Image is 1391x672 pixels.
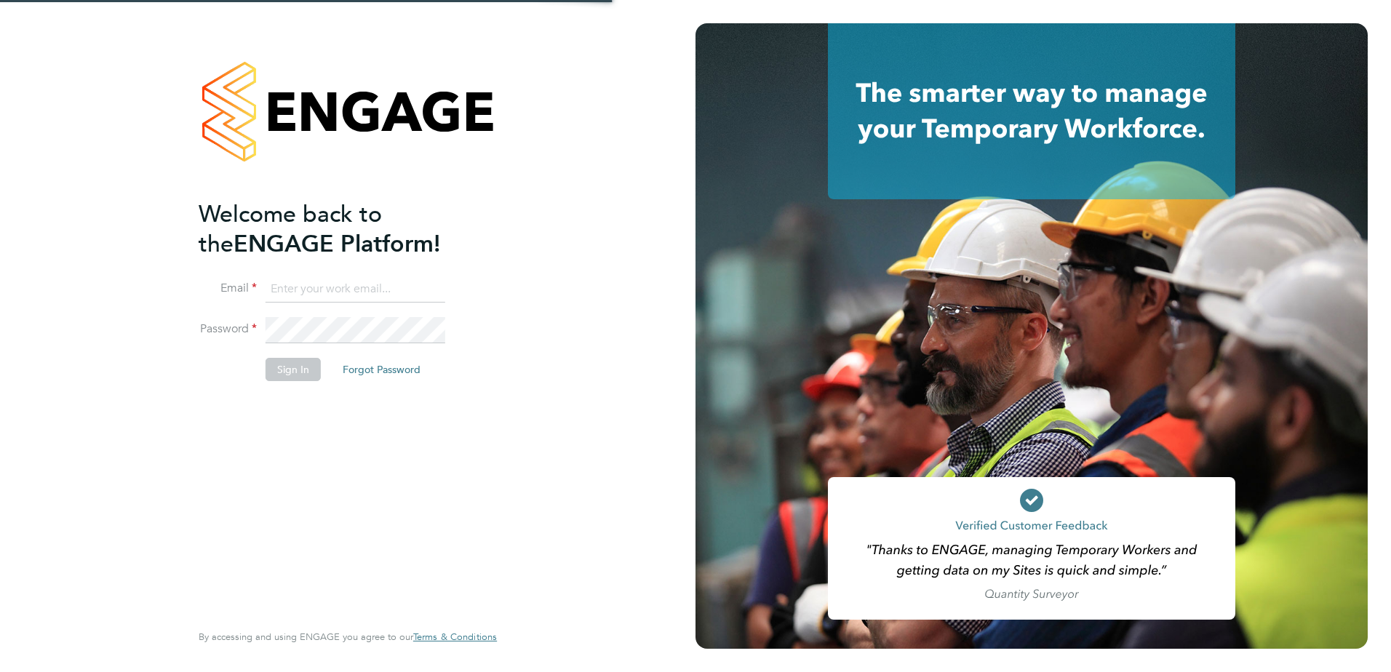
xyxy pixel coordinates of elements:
[331,358,432,381] button: Forgot Password
[266,276,445,303] input: Enter your work email...
[199,631,497,643] span: By accessing and using ENGAGE you agree to our
[199,199,482,259] h2: ENGAGE Platform!
[413,631,497,643] a: Terms & Conditions
[199,281,257,296] label: Email
[413,631,497,643] span: Terms & Conditions
[199,200,382,258] span: Welcome back to the
[266,358,321,381] button: Sign In
[199,321,257,337] label: Password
